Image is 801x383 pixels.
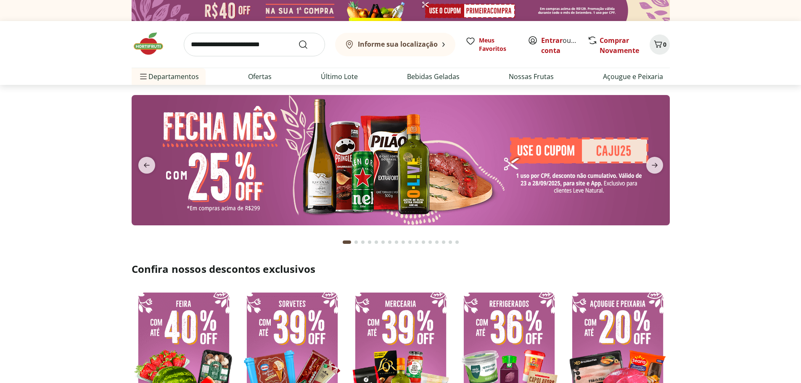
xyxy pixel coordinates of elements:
[358,40,438,49] b: Informe sua localização
[335,33,455,56] button: Informe sua localização
[248,71,272,82] a: Ofertas
[509,71,554,82] a: Nossas Frutas
[132,95,670,225] img: banana
[650,34,670,55] button: Carrinho
[321,71,358,82] a: Último Lote
[400,232,407,252] button: Go to page 9 from fs-carousel
[413,232,420,252] button: Go to page 11 from fs-carousel
[132,157,162,174] button: previous
[640,157,670,174] button: next
[465,36,518,53] a: Meus Favoritos
[447,232,454,252] button: Go to page 16 from fs-carousel
[541,35,579,55] span: ou
[138,66,148,87] button: Menu
[366,232,373,252] button: Go to page 4 from fs-carousel
[427,232,434,252] button: Go to page 13 from fs-carousel
[353,232,360,252] button: Go to page 2 from fs-carousel
[184,33,325,56] input: search
[541,36,587,55] a: Criar conta
[600,36,639,55] a: Comprar Novamente
[479,36,518,53] span: Meus Favoritos
[663,40,666,48] span: 0
[132,31,174,56] img: Hortifruti
[298,40,318,50] button: Submit Search
[341,232,353,252] button: Current page from fs-carousel
[440,232,447,252] button: Go to page 15 from fs-carousel
[541,36,563,45] a: Entrar
[434,232,440,252] button: Go to page 14 from fs-carousel
[360,232,366,252] button: Go to page 3 from fs-carousel
[393,232,400,252] button: Go to page 8 from fs-carousel
[454,232,460,252] button: Go to page 17 from fs-carousel
[407,232,413,252] button: Go to page 10 from fs-carousel
[373,232,380,252] button: Go to page 5 from fs-carousel
[386,232,393,252] button: Go to page 7 from fs-carousel
[407,71,460,82] a: Bebidas Geladas
[380,232,386,252] button: Go to page 6 from fs-carousel
[132,262,670,276] h2: Confira nossos descontos exclusivos
[603,71,663,82] a: Açougue e Peixaria
[420,232,427,252] button: Go to page 12 from fs-carousel
[138,66,199,87] span: Departamentos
